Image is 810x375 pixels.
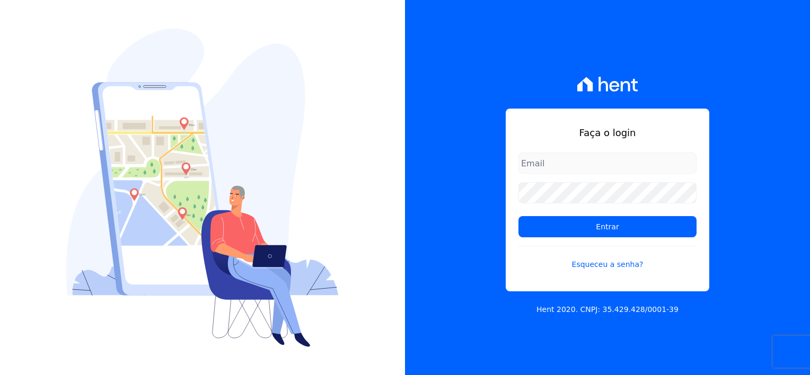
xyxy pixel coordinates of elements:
[518,153,697,174] input: Email
[518,246,697,270] a: Esqueceu a senha?
[518,216,697,237] input: Entrar
[536,304,679,315] p: Hent 2020. CNPJ: 35.429.428/0001-39
[66,29,339,347] img: Login
[518,126,697,140] h1: Faça o login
